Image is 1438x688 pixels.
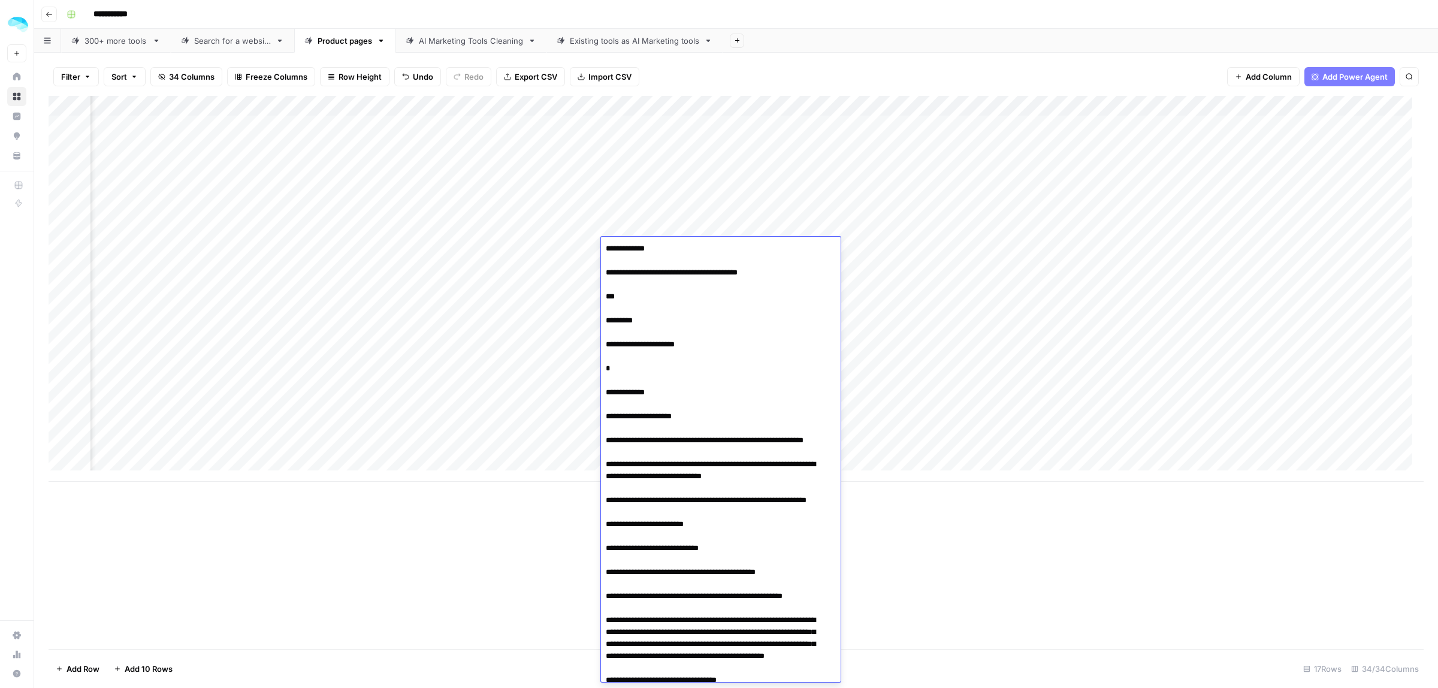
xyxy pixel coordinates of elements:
[7,146,26,165] a: Your Data
[7,126,26,146] a: Opportunities
[1322,71,1388,83] span: Add Power Agent
[125,663,173,675] span: Add 10 Rows
[1346,659,1424,678] div: 34/34 Columns
[339,71,382,83] span: Row Height
[1298,659,1346,678] div: 17 Rows
[67,663,99,675] span: Add Row
[1227,67,1300,86] button: Add Column
[1304,67,1395,86] button: Add Power Agent
[7,645,26,664] a: Usage
[419,35,523,47] div: AI Marketing Tools Cleaning
[496,67,565,86] button: Export CSV
[294,29,395,53] a: Product pages
[588,71,632,83] span: Import CSV
[7,107,26,126] a: Insights
[570,35,699,47] div: Existing tools as AI Marketing tools
[7,10,26,40] button: Workspace: ColdiQ
[413,71,433,83] span: Undo
[7,626,26,645] a: Settings
[546,29,723,53] a: Existing tools as AI Marketing tools
[464,71,484,83] span: Redo
[570,67,639,86] button: Import CSV
[107,659,180,678] button: Add 10 Rows
[246,71,307,83] span: Freeze Columns
[1246,71,1292,83] span: Add Column
[227,67,315,86] button: Freeze Columns
[7,14,29,35] img: ColdiQ Logo
[318,35,372,47] div: Product pages
[194,35,271,47] div: Search for a website
[446,67,491,86] button: Redo
[84,35,147,47] div: 300+ more tools
[61,29,171,53] a: 300+ more tools
[61,71,80,83] span: Filter
[394,67,441,86] button: Undo
[7,67,26,86] a: Home
[7,87,26,106] a: Browse
[395,29,546,53] a: AI Marketing Tools Cleaning
[515,71,557,83] span: Export CSV
[53,67,99,86] button: Filter
[320,67,389,86] button: Row Height
[171,29,294,53] a: Search for a website
[111,71,127,83] span: Sort
[104,67,146,86] button: Sort
[169,71,215,83] span: 34 Columns
[7,664,26,683] button: Help + Support
[49,659,107,678] button: Add Row
[150,67,222,86] button: 34 Columns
